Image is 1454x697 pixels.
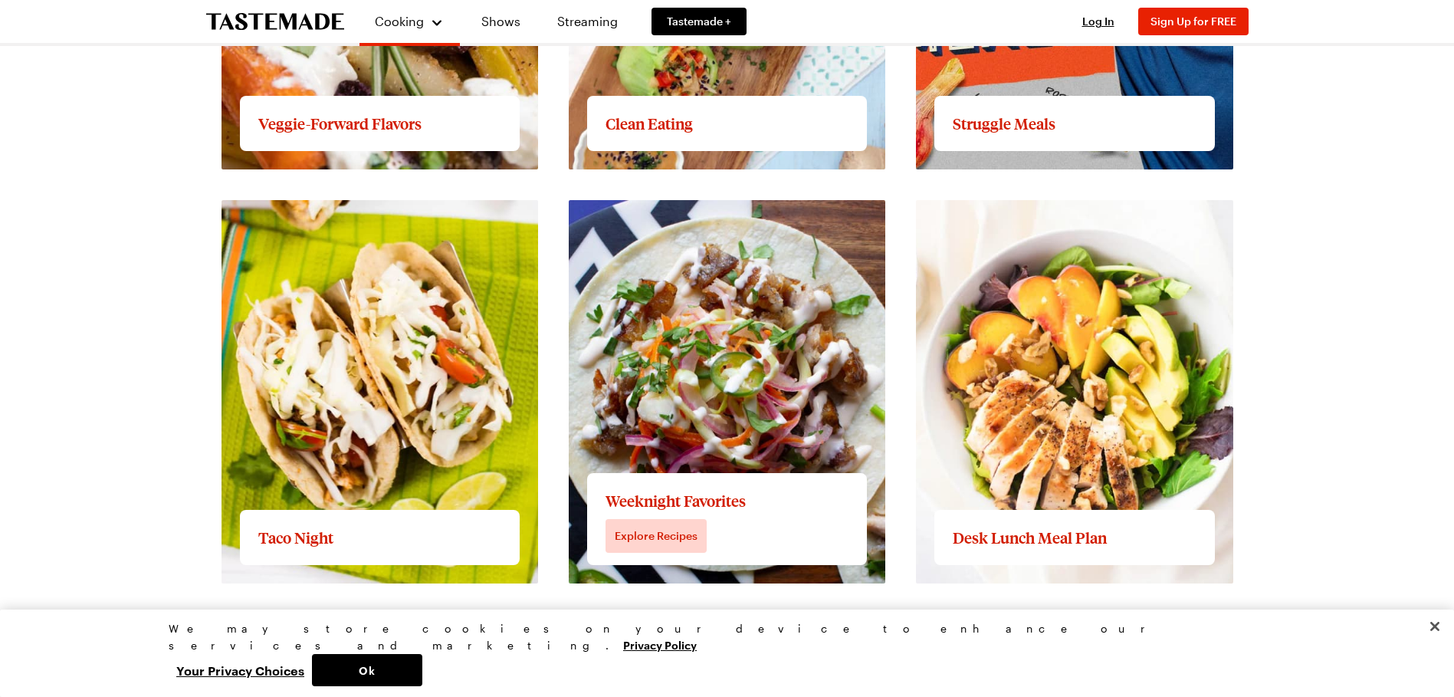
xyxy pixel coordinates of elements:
[667,14,731,29] span: Tastemade +
[1082,15,1114,28] span: Log In
[623,637,697,652] a: More information about your privacy, opens in a new tab
[375,6,445,37] button: Cooking
[375,14,424,28] span: Cooking
[206,13,344,31] a: To Tastemade Home Page
[222,202,405,216] a: View full content for Taco Night
[916,202,1163,216] a: View full content for Desk Lunch Meal Plan
[169,654,312,686] button: Your Privacy Choices
[1138,8,1249,35] button: Sign Up for FREE
[569,202,808,216] a: View full content for Weeknight Favorites
[312,654,422,686] button: Ok
[1068,14,1129,29] button: Log In
[1418,610,1452,643] button: Close
[169,620,1272,686] div: Privacy
[1150,15,1236,28] span: Sign Up for FREE
[652,8,747,35] a: Tastemade +
[169,620,1272,654] div: We may store cookies on your device to enhance our services and marketing.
